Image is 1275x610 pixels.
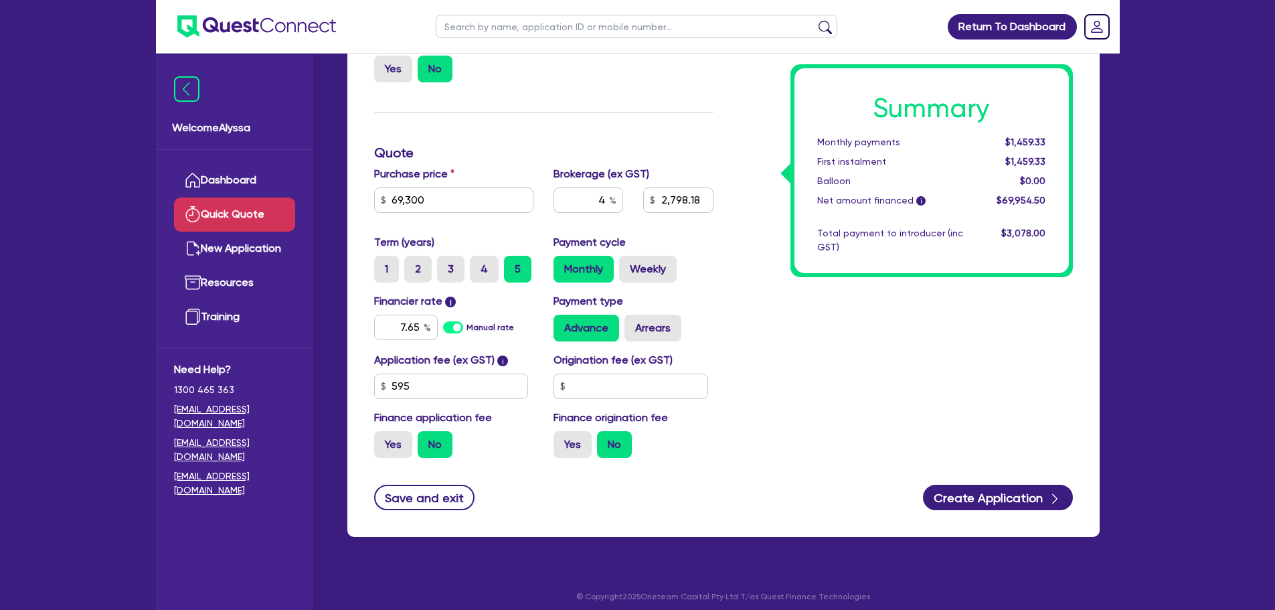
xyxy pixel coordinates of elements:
span: $0.00 [1020,175,1045,186]
label: Yes [554,431,592,458]
label: Brokerage (ex GST) [554,166,649,182]
a: Dropdown toggle [1080,9,1114,44]
a: Quick Quote [174,198,295,232]
label: Manual rate [466,321,514,333]
label: Arrears [624,315,681,341]
label: Weekly [619,256,677,283]
label: Financier rate [374,293,456,309]
h3: Quote [374,145,713,161]
label: 4 [470,256,499,283]
span: $69,954.50 [997,195,1045,206]
label: Term (years) [374,234,434,250]
label: Origination fee (ex GST) [554,352,673,368]
label: Finance origination fee [554,410,668,426]
div: Total payment to introducer (inc GST) [807,226,973,254]
h1: Summary [817,92,1046,125]
span: $1,459.33 [1005,156,1045,167]
input: Search by name, application ID or mobile number... [436,15,837,38]
label: Advance [554,315,619,341]
div: First instalment [807,155,973,169]
label: 2 [404,256,432,283]
span: Welcome Alyssa [172,120,297,136]
a: New Application [174,232,295,266]
label: 3 [437,256,464,283]
label: Monthly [554,256,614,283]
a: Return To Dashboard [948,14,1077,40]
a: [EMAIL_ADDRESS][DOMAIN_NAME] [174,402,295,431]
img: resources [185,275,201,291]
button: Save and exit [374,485,475,510]
label: No [418,56,452,82]
span: i [916,197,926,206]
label: Payment cycle [554,234,626,250]
label: No [418,431,452,458]
a: [EMAIL_ADDRESS][DOMAIN_NAME] [174,436,295,464]
label: Application fee (ex GST) [374,352,495,368]
a: Dashboard [174,163,295,198]
label: Yes [374,56,412,82]
span: i [445,297,456,307]
div: Net amount financed [807,194,973,208]
img: icon-menu-close [174,76,199,102]
label: Purchase price [374,166,454,182]
p: © Copyright 2025 Oneteam Capital Pty Ltd T/as Quest Finance Technologies [338,591,1109,603]
label: Payment type [554,293,623,309]
label: 5 [504,256,531,283]
label: No [597,431,632,458]
a: Training [174,300,295,334]
label: 1 [374,256,399,283]
a: Resources [174,266,295,300]
span: Need Help? [174,362,295,378]
span: 1300 465 363 [174,383,295,397]
label: Yes [374,431,412,458]
img: quick-quote [185,206,201,222]
img: quest-connect-logo-blue [177,15,336,37]
div: Balloon [807,174,973,188]
span: $3,078.00 [1001,228,1045,238]
img: training [185,309,201,325]
div: Monthly payments [807,135,973,149]
button: Create Application [923,485,1073,510]
img: new-application [185,240,201,256]
a: [EMAIL_ADDRESS][DOMAIN_NAME] [174,469,295,498]
span: i [497,356,508,366]
span: $1,459.33 [1005,137,1045,147]
label: Finance application fee [374,410,492,426]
